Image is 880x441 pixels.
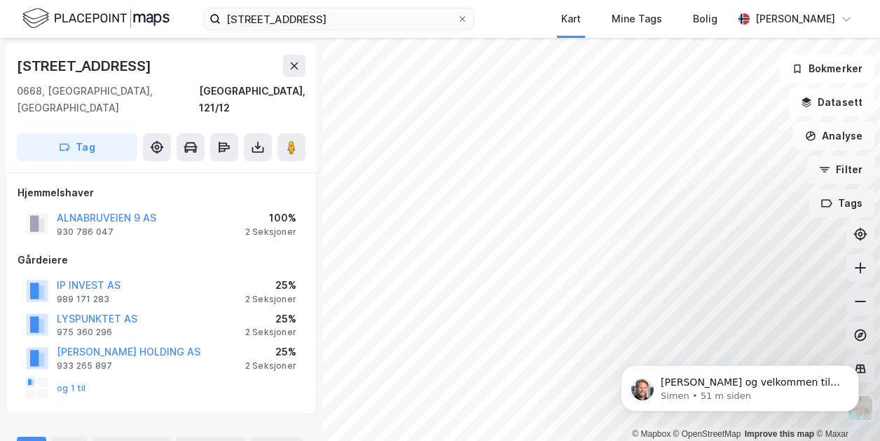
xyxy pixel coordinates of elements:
div: 25% [245,344,296,360]
span: [PERSON_NAME] og velkommen til Newsec Maps, [PERSON_NAME] Om det er du lurer på så er det bare å ... [61,41,241,108]
div: Gårdeiere [18,252,305,269]
div: 930 786 047 [57,226,114,238]
button: Tag [17,133,137,161]
div: Mine Tags [612,11,662,27]
div: Hjemmelshaver [18,184,305,201]
div: 100% [245,210,296,226]
div: 25% [245,311,296,327]
div: 2 Seksjoner [245,294,296,305]
button: Datasett [789,88,874,116]
button: Analyse [793,122,874,150]
a: Improve this map [745,429,814,439]
div: 2 Seksjoner [245,360,296,372]
a: OpenStreetMap [673,429,741,439]
div: [STREET_ADDRESS] [17,55,154,77]
input: Søk på adresse, matrikkel, gårdeiere, leietakere eller personer [221,8,457,29]
div: 933 265 897 [57,360,112,372]
button: Tags [809,189,874,217]
div: 0668, [GEOGRAPHIC_DATA], [GEOGRAPHIC_DATA] [17,83,199,116]
div: 25% [245,277,296,294]
div: 989 171 283 [57,294,109,305]
button: Bokmerker [780,55,874,83]
div: [GEOGRAPHIC_DATA], 121/12 [199,83,305,116]
button: Filter [807,156,874,184]
iframe: Intercom notifications melding [600,336,880,434]
div: Kart [561,11,581,27]
div: 2 Seksjoner [245,226,296,238]
div: 2 Seksjoner [245,327,296,338]
a: Mapbox [632,429,671,439]
img: logo.f888ab2527a4732fd821a326f86c7f29.svg [22,6,170,31]
div: Bolig [693,11,717,27]
p: Message from Simen, sent 51 m siden [61,54,242,67]
div: [PERSON_NAME] [755,11,835,27]
div: 975 360 296 [57,327,112,338]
